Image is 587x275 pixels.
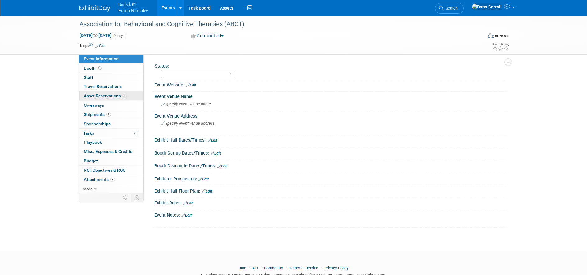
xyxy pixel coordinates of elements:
span: Specify event venue name [161,102,211,106]
a: Shipments1 [79,110,143,119]
img: Dana Carroll [472,3,502,10]
a: ROI, Objectives & ROO [79,166,143,175]
span: Booth [84,66,103,71]
div: Event Rating [492,43,509,46]
a: Giveaways [79,101,143,110]
div: Event Website: [154,80,508,88]
div: Exhibit Rules: [154,198,508,206]
div: Event Venue Name: [154,92,508,100]
a: Edit [186,83,196,87]
div: Exhibitor Prospectus: [154,174,508,182]
span: Search [444,6,458,11]
a: Edit [183,201,193,205]
span: | [319,266,323,270]
div: Exhibit Hall Floor Plan: [154,186,508,194]
td: Tags [79,43,106,49]
span: Sponsorships [84,121,111,126]
span: (4 days) [113,34,126,38]
div: Event Venue Address: [154,111,508,119]
div: Association for Behavioral and Cognitive Therapies (ABCT) [77,19,473,30]
span: Asset Reservations [84,93,127,98]
a: Booth [79,64,143,73]
span: to [93,33,98,38]
span: Budget [84,158,98,163]
a: Edit [211,151,221,156]
span: 1 [106,112,111,117]
span: Booth not reserved yet [97,66,103,70]
span: Staff [84,75,93,80]
a: Contact Us [264,266,283,270]
div: Status: [155,61,505,69]
span: ROI, Objectives & ROO [84,168,125,173]
span: Misc. Expenses & Credits [84,149,132,154]
div: Exhibit Hall Dates/Times: [154,135,508,143]
a: Attachments2 [79,175,143,184]
a: Edit [181,213,192,217]
span: Event Information [84,56,119,61]
a: Asset Reservations4 [79,91,143,100]
a: Playbook [79,138,143,147]
img: Format-Inperson.png [488,33,494,38]
a: Event Information [79,54,143,63]
a: Travel Reservations [79,82,143,91]
a: Tasks [79,129,143,138]
div: Event Format [445,32,509,42]
a: Edit [198,177,209,181]
a: Privacy Policy [324,266,348,270]
a: Misc. Expenses & Credits [79,147,143,156]
span: 4 [122,94,127,98]
span: Giveaways [84,103,104,108]
div: In-Person [495,34,509,38]
span: more [83,186,93,191]
span: Shipments [84,112,111,117]
span: | [284,266,288,270]
img: ExhibitDay [79,5,110,12]
span: Nimlok KY [118,1,148,7]
span: Playbook [84,140,102,145]
a: more [79,184,143,193]
span: [DATE] [DATE] [79,33,112,38]
a: Budget [79,156,143,165]
a: API [252,266,258,270]
a: Staff [79,73,143,82]
div: Event Notes: [154,210,508,218]
a: Edit [202,189,212,193]
span: Attachments [84,177,115,182]
a: Terms of Service [289,266,318,270]
span: Specify event venue address [161,121,215,126]
a: Sponsorships [79,119,143,128]
button: Committed [189,33,226,39]
a: Edit [207,138,217,142]
span: Travel Reservations [84,84,122,89]
span: | [259,266,263,270]
td: Personalize Event Tab Strip [120,193,131,202]
span: 2 [110,177,115,182]
a: Search [435,3,464,14]
div: Booth Dismantle Dates/Times: [154,161,508,169]
span: Tasks [83,131,94,136]
td: Toggle Event Tabs [131,193,144,202]
div: Booth Set-up Dates/Times: [154,148,508,156]
span: | [247,266,251,270]
a: Edit [217,164,228,168]
a: Edit [95,44,106,48]
a: Blog [239,266,246,270]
